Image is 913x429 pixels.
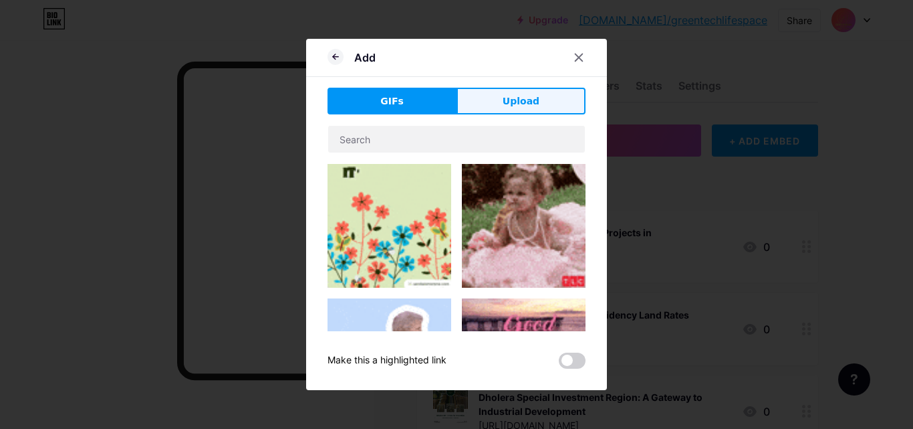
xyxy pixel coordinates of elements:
[328,88,456,114] button: GIFs
[456,88,585,114] button: Upload
[328,164,451,288] img: Gihpy
[380,94,404,108] span: GIFs
[328,353,446,369] div: Make this a highlighted link
[462,164,585,288] img: Gihpy
[503,94,539,108] span: Upload
[328,126,585,153] input: Search
[354,50,376,66] div: Add
[328,298,451,422] img: Gihpy
[462,298,585,383] img: Gihpy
